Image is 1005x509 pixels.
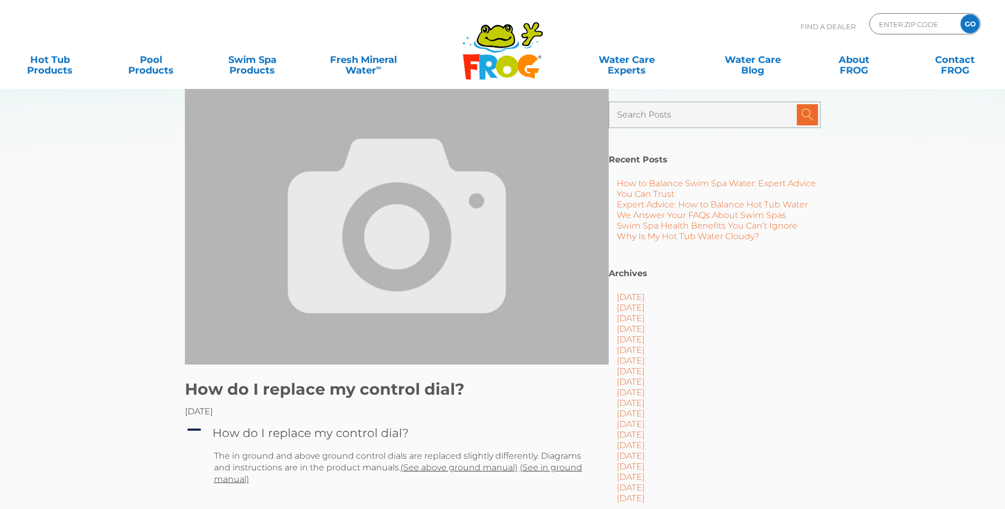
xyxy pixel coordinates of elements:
a: Expert Advice: How to Balance Hot Tub Water [617,199,808,210]
a: AboutFROG [814,49,893,70]
a: How to Balance Swim Spa Water: Expert Advice You Can Trust [617,178,816,199]
a: [DATE] [617,408,645,419]
a: Water CareBlog [713,49,792,70]
a: Hot TubProducts [11,49,90,70]
a: [DATE] [617,493,645,503]
sup: ∞ [376,63,381,71]
a: [DATE] [617,483,645,493]
span: A [186,422,202,438]
a: Swim Spa Health Benefits You Can’t Ignore [617,221,797,231]
a: [DATE] [617,313,645,323]
a: [DATE] [617,398,645,408]
a: [DATE] [617,334,645,344]
a: [DATE] [617,472,645,482]
a: Water CareExperts [563,49,691,70]
h4: How do I replace my control dial? [212,424,408,442]
input: GO [960,14,980,33]
a: Fresh MineralWater∞ [314,49,413,70]
a: [DATE] [617,440,645,450]
a: [DATE] [617,356,645,366]
a: [DATE] [617,430,645,440]
h1: How do I replace my control dial? [185,380,609,398]
a: PoolProducts [112,49,191,70]
a: [DATE] [617,292,645,302]
a: [DATE] [617,461,645,471]
a: [DATE] [617,345,645,355]
p: The in ground and above ground control dials are replaced slightly differently. Diagrams and inst... [214,450,595,485]
a: ContactFROG [915,49,994,70]
a: A How do I replace my control dial? [185,421,609,445]
input: Zip Code Form [878,16,949,32]
a: [DATE] [617,324,645,334]
a: [DATE] [617,419,645,429]
a: Why Is My Hot Tub Water Cloudy? [617,231,759,241]
a: [DATE] [617,303,645,313]
img: Frog Products Blog Image [185,87,609,365]
a: [DATE] [617,387,645,397]
a: (See above ground manual) [401,462,518,472]
a: We Answer Your FAQs About Swim Spas [617,210,786,220]
h2: Recent Posts [609,154,821,165]
a: [DATE] [617,366,645,376]
h2: Archives [609,268,821,279]
p: Find A Dealer [801,13,856,40]
a: Swim SpaProducts [213,49,292,70]
div: [DATE] [185,406,609,417]
a: [DATE] [617,377,645,387]
input: Submit [797,104,818,125]
a: [DATE] [617,451,645,461]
